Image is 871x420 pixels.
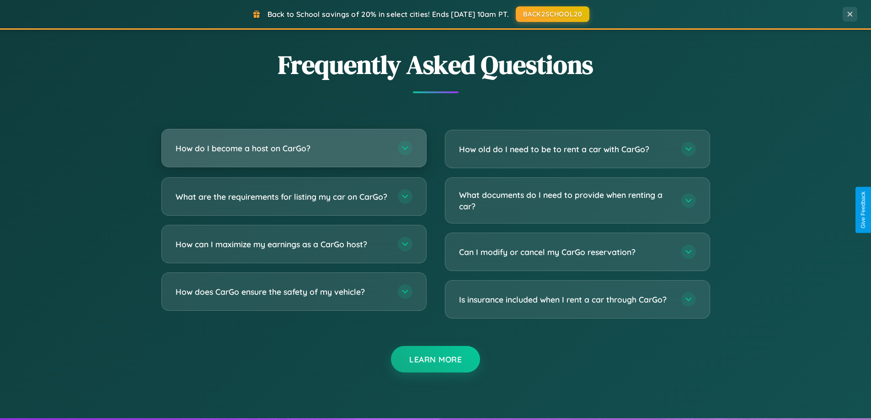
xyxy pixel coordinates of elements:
[459,144,672,155] h3: How old do I need to be to rent a car with CarGo?
[176,239,389,250] h3: How can I maximize my earnings as a CarGo host?
[459,294,672,305] h3: Is insurance included when I rent a car through CarGo?
[860,191,866,229] div: Give Feedback
[459,246,672,258] h3: Can I modify or cancel my CarGo reservation?
[161,47,710,82] h2: Frequently Asked Questions
[516,6,589,22] button: BACK2SCHOOL20
[176,191,389,202] h3: What are the requirements for listing my car on CarGo?
[459,189,672,212] h3: What documents do I need to provide when renting a car?
[176,286,389,298] h3: How does CarGo ensure the safety of my vehicle?
[267,10,509,19] span: Back to School savings of 20% in select cities! Ends [DATE] 10am PT.
[176,143,389,154] h3: How do I become a host on CarGo?
[391,346,480,372] button: Learn More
